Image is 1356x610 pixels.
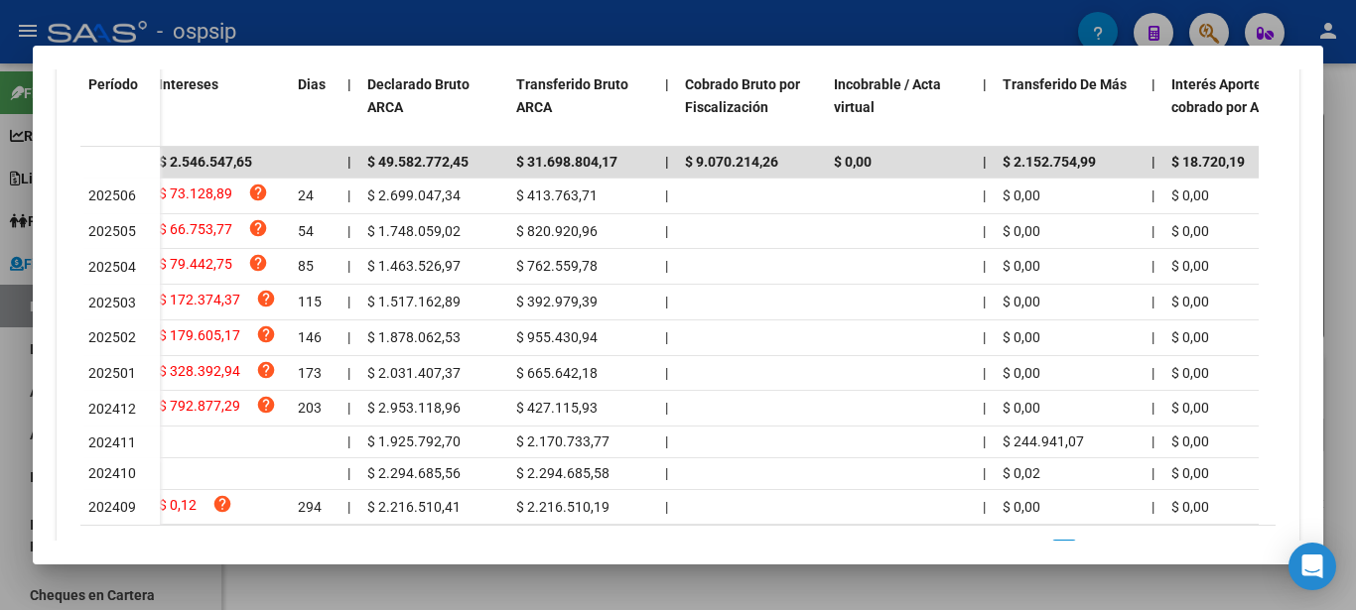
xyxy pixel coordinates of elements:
span: $ 0,00 [1171,187,1209,203]
li: page 2 [1079,534,1109,567]
li: page 1 [1049,534,1079,567]
span: | [983,465,986,481]
span: | [665,258,668,274]
i: help [256,360,276,380]
i: help [256,324,276,344]
span: $ 0,00 [1003,499,1040,515]
span: | [1152,329,1154,345]
span: $ 0,00 [1003,294,1040,309]
span: $ 2.294.685,58 [516,465,610,481]
span: | [983,329,986,345]
span: Incobrable / Acta virtual [834,76,941,115]
span: | [1152,258,1154,274]
span: $ 0,00 [1003,258,1040,274]
span: | [347,400,350,416]
i: help [212,494,232,514]
div: Open Intercom Messenger [1288,543,1336,590]
span: 24 [298,187,314,203]
span: | [665,433,668,449]
span: $ 2.546.547,65 [159,154,252,170]
a: 4 [1142,540,1165,561]
span: | [983,400,986,416]
span: 146 [298,329,322,345]
span: $ 244.941,07 [1003,433,1084,449]
span: | [347,223,350,239]
i: help [248,218,268,238]
div: 101 total [80,526,316,575]
a: 3 [1112,540,1136,561]
span: $ 2.699.047,34 [367,187,461,203]
span: | [665,465,668,481]
span: $ 792.877,29 [159,395,240,422]
span: $ 0,00 [1171,433,1209,449]
span: | [1152,154,1155,170]
span: $ 49.582.772,45 [367,154,469,170]
datatable-header-cell: Intereses [151,63,290,151]
span: $ 79.442,75 [159,253,232,280]
span: | [347,187,350,203]
span: | [347,329,350,345]
span: $ 328.392,94 [159,360,240,387]
span: | [665,223,668,239]
datatable-header-cell: Interés Aporte cobrado por ARCA [1163,63,1312,151]
span: $ 73.128,89 [159,183,232,209]
span: $ 172.374,37 [159,289,240,315]
span: | [1152,76,1155,92]
span: 202502 [88,329,136,345]
span: $ 392.979,39 [516,294,598,309]
span: $ 1.517.162,89 [367,294,461,309]
datatable-header-cell: | [657,63,677,151]
span: Declarado Bruto ARCA [367,76,470,115]
span: $ 1.878.062,53 [367,329,461,345]
span: Interés Aporte cobrado por ARCA [1171,76,1286,115]
span: | [347,465,350,481]
span: | [1152,433,1154,449]
span: $ 0,00 [1171,258,1209,274]
span: 202411 [88,434,136,450]
span: | [983,499,986,515]
span: $ 1.925.792,70 [367,433,461,449]
span: $ 0,00 [1171,400,1209,416]
span: | [983,76,987,92]
span: $ 1.748.059,02 [367,223,461,239]
span: 115 [298,294,322,309]
datatable-header-cell: Transferido De Más [995,63,1144,151]
a: 1 [1052,540,1076,561]
span: $ 0,00 [1003,400,1040,416]
span: $ 0,00 [1171,465,1209,481]
span: Cobrado Bruto por Fiscalización [685,76,800,115]
span: | [1152,294,1154,309]
span: $ 0,00 [1003,223,1040,239]
span: $ 2.216.510,41 [367,499,461,515]
span: $ 9.070.214,26 [685,154,778,170]
span: $ 0,00 [1003,187,1040,203]
a: go to previous page [1018,540,1046,561]
span: $ 762.559,78 [516,258,598,274]
span: Transferido De Más [1003,76,1127,92]
span: | [347,433,350,449]
span: $ 665.642,18 [516,365,598,381]
span: | [983,258,986,274]
span: | [347,76,351,92]
span: | [983,365,986,381]
span: $ 0,00 [1171,499,1209,515]
span: $ 18.720,19 [1171,154,1245,170]
span: $ 955.430,94 [516,329,598,345]
i: help [248,253,268,273]
span: $ 427.115,93 [516,400,598,416]
span: $ 0,00 [1171,329,1209,345]
span: | [347,499,350,515]
span: $ 2.152.754,99 [1003,154,1096,170]
span: 202501 [88,365,136,381]
span: 202409 [88,499,136,515]
span: Transferido Bruto ARCA [516,76,628,115]
span: $ 2.953.118,96 [367,400,461,416]
span: $ 2.216.510,19 [516,499,610,515]
span: 54 [298,223,314,239]
span: 203 [298,400,322,416]
span: | [983,187,986,203]
span: | [1152,400,1154,416]
span: $ 0,00 [1171,365,1209,381]
span: $ 0,00 [1171,223,1209,239]
span: | [1152,465,1154,481]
